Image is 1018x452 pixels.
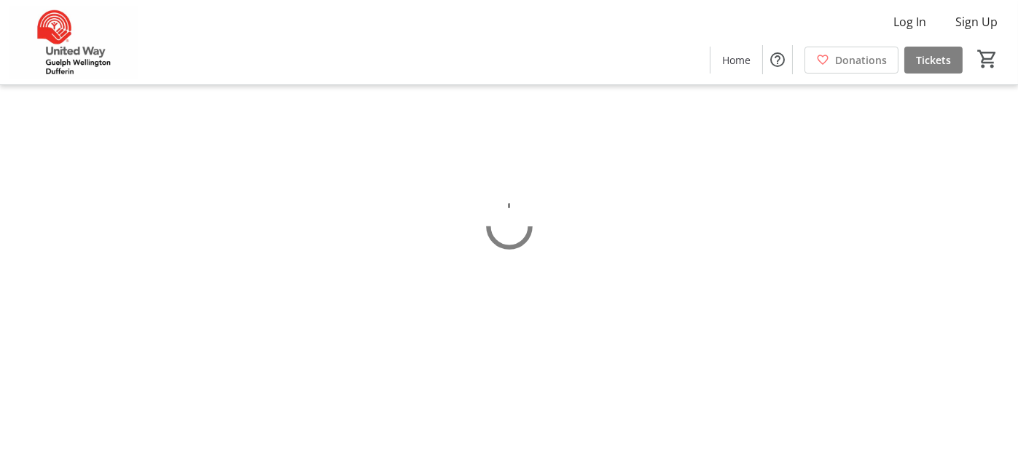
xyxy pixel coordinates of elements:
span: Log In [893,13,926,31]
a: Tickets [904,47,963,74]
span: Donations [835,52,887,68]
span: Home [722,52,751,68]
button: Sign Up [944,10,1009,33]
a: Home [710,47,762,74]
span: Sign Up [955,13,998,31]
img: United Way Guelph Wellington Dufferin's Logo [9,6,138,79]
button: Cart [974,46,1001,72]
button: Help [763,45,792,74]
span: Tickets [916,52,951,68]
a: Donations [804,47,898,74]
button: Log In [882,10,938,33]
